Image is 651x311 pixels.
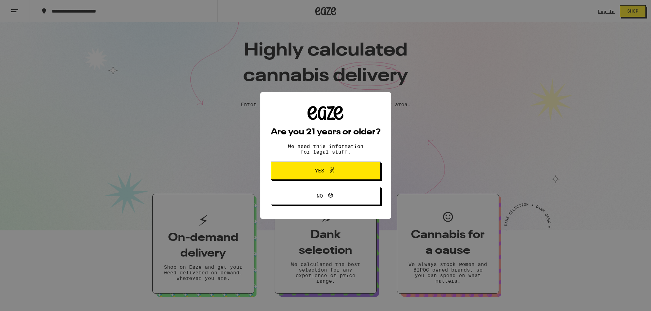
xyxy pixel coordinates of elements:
[271,162,381,180] button: Yes
[4,5,50,10] span: Hi. Need any help?
[282,143,369,155] p: We need this information for legal stuff.
[317,193,323,198] span: No
[271,128,381,136] h2: Are you 21 years or older?
[271,187,381,205] button: No
[315,168,324,173] span: Yes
